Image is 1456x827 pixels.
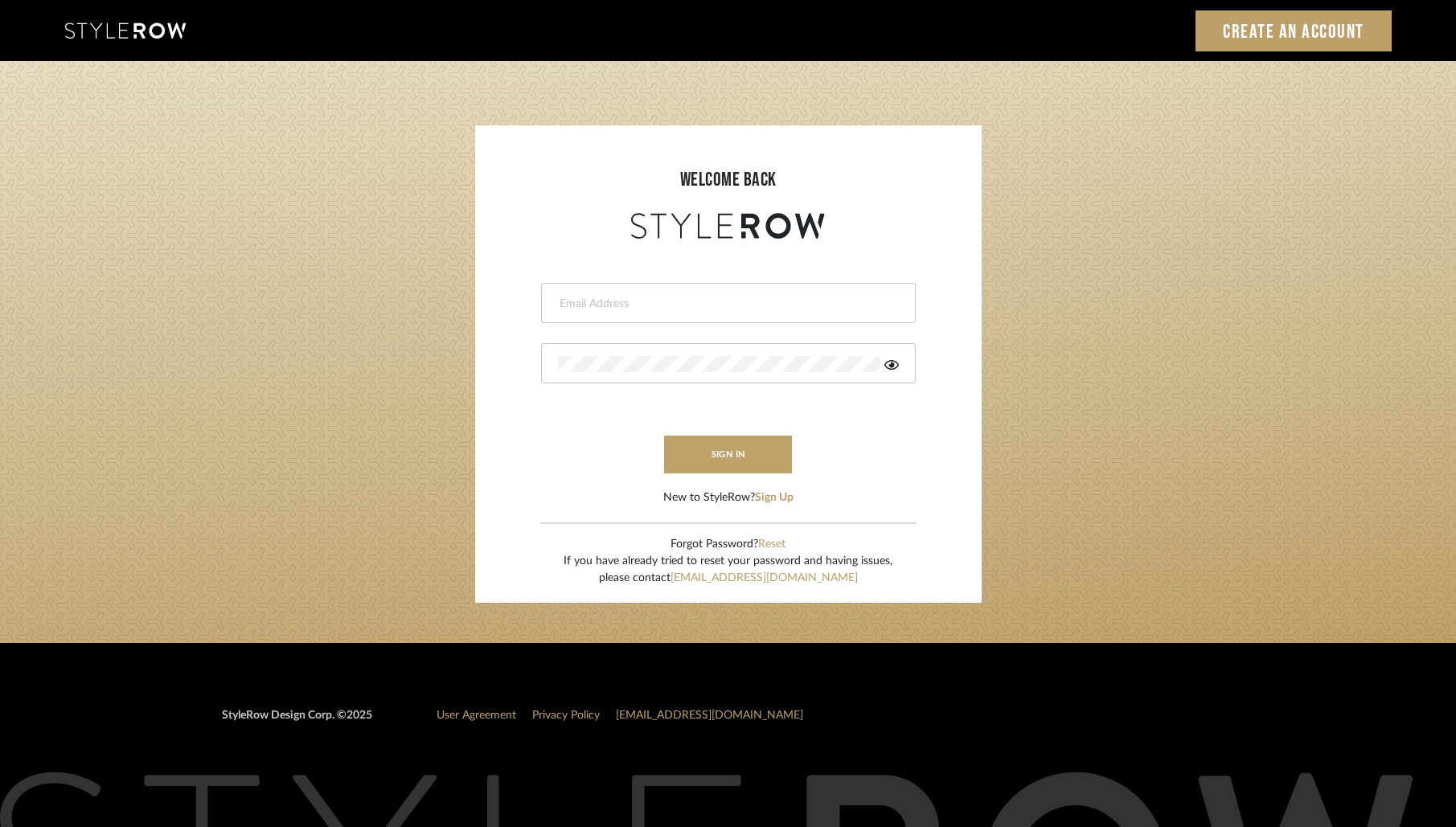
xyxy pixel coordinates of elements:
div: New to StyleRow? [663,489,794,506]
input: Email Address [558,296,895,312]
div: If you have already tried to reset your password and having issues, please contact [564,553,892,587]
div: Forgot Password? [564,536,892,553]
button: Sign Up [755,489,794,506]
a: [EMAIL_ADDRESS][DOMAIN_NAME] [671,572,858,583]
a: Create an Account [1196,10,1392,51]
button: Reset [758,536,785,553]
div: StyleRow Design Corp. ©2025 [222,707,372,737]
a: User Agreement [437,710,516,721]
a: [EMAIL_ADDRESS][DOMAIN_NAME] [616,710,803,721]
a: Privacy Policy [532,710,600,721]
div: welcome back [491,166,966,194]
button: sign in [664,436,793,473]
